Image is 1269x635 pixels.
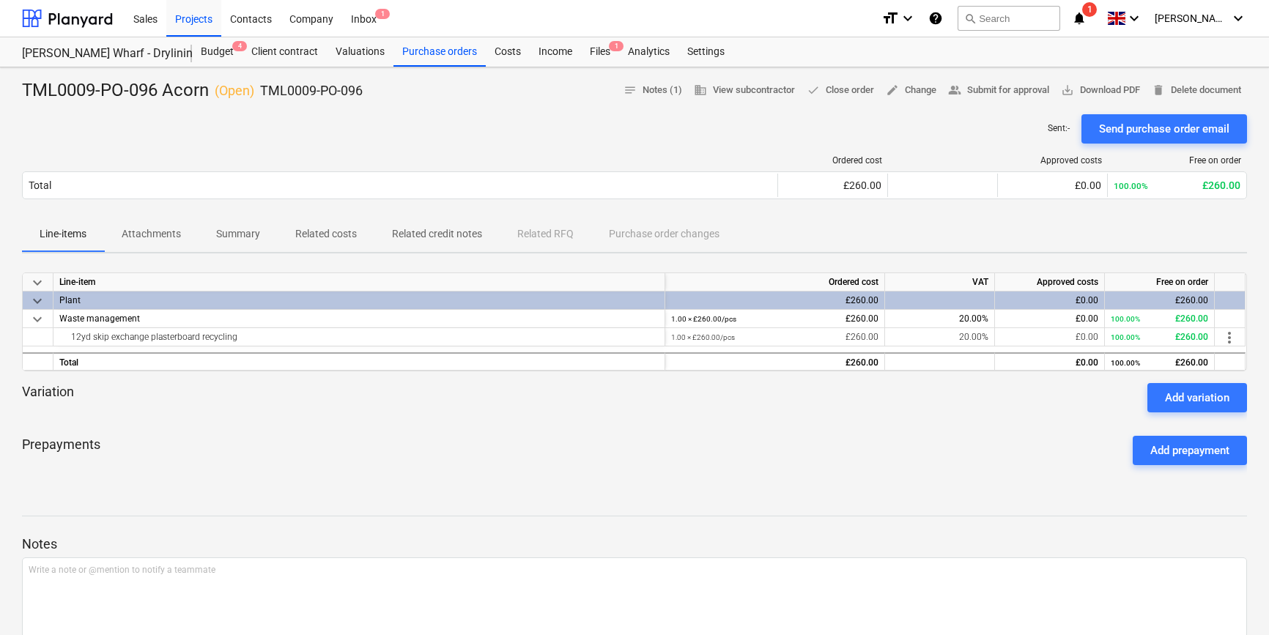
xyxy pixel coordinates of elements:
div: Ordered cost [784,155,882,166]
div: TML0009-PO-096 Acorn [22,79,363,103]
div: Plant [59,291,659,309]
span: delete [1152,83,1165,97]
div: Approved costs [995,273,1105,291]
button: Delete document [1146,79,1247,102]
div: Budget [192,37,243,67]
a: Costs [486,37,530,67]
small: 100.00% [1111,333,1140,341]
span: done [807,83,820,97]
button: Close order [801,79,880,102]
span: keyboard_arrow_down [29,292,46,310]
button: Download PDF [1055,79,1146,102]
span: notes [624,83,637,97]
button: Change [880,79,942,102]
p: Prepayments [22,436,100,465]
div: £0.00 [1001,310,1098,328]
span: 1 [375,9,390,19]
div: Settings [678,37,733,67]
i: Knowledge base [928,10,943,27]
button: Notes (1) [618,79,688,102]
div: Free on order [1105,273,1215,291]
button: Send purchase order email [1081,114,1247,144]
p: Notes [22,535,1247,553]
div: Total [53,352,665,371]
a: Valuations [327,37,393,67]
span: 4 [232,41,247,51]
span: Submit for approval [948,82,1049,99]
span: Notes (1) [624,82,682,99]
span: Delete document [1152,82,1241,99]
span: keyboard_arrow_down [29,274,46,291]
span: Download PDF [1061,82,1140,99]
span: save_alt [1061,83,1074,97]
div: Files [581,37,619,67]
div: £0.00 [1004,179,1101,191]
div: £260.00 [671,310,878,328]
span: Close order [807,82,874,99]
p: Line-items [40,226,86,242]
div: VAT [885,273,995,291]
small: 100.00% [1111,359,1140,367]
span: 1 [1082,2,1097,17]
div: 20.00% [885,310,995,328]
span: people_alt [948,83,961,97]
div: Free on order [1114,155,1241,166]
a: Analytics [619,37,678,67]
p: Variation [22,383,74,412]
button: Add variation [1147,383,1247,412]
span: more_vert [1221,329,1238,346]
div: £260.00 [671,328,878,346]
div: £260.00 [784,179,881,191]
button: Search [958,6,1060,31]
div: Send purchase order email [1099,119,1229,138]
a: Files1 [581,37,619,67]
a: Budget4 [192,37,243,67]
small: 100.00% [1114,181,1148,191]
div: £260.00 [1111,291,1208,310]
span: keyboard_arrow_down [29,311,46,328]
iframe: Chat Widget [1196,565,1269,635]
div: £260.00 [1111,328,1208,346]
p: Related credit notes [392,226,482,242]
p: TML0009-PO-096 [260,82,363,100]
button: Submit for approval [942,79,1055,102]
div: 20.00% [885,328,995,346]
div: Add prepayment [1150,441,1229,460]
a: Income [530,37,581,67]
p: Summary [216,226,260,242]
span: Change [886,82,936,99]
div: £260.00 [1111,354,1208,372]
div: Ordered cost [665,273,885,291]
div: £260.00 [1111,310,1208,328]
div: Approved costs [1004,155,1102,166]
div: £260.00 [671,354,878,372]
div: 12yd skip exchange plasterboard recycling [59,328,659,346]
div: £260.00 [671,291,878,310]
i: keyboard_arrow_down [1125,10,1143,27]
button: View subcontractor [688,79,801,102]
span: business [694,83,707,97]
span: Waste management [59,313,140,324]
div: [PERSON_NAME] Wharf - Drylining [22,46,174,62]
span: View subcontractor [694,82,795,99]
span: 1 [609,41,624,51]
div: £260.00 [1114,179,1240,191]
small: 1.00 × £260.00 / pcs [671,315,736,323]
div: £0.00 [1001,291,1098,310]
span: search [964,12,976,24]
p: Sent : - [1048,122,1070,135]
div: £0.00 [1001,354,1098,372]
div: Total [29,179,51,191]
a: Client contract [243,37,327,67]
i: notifications [1072,10,1087,27]
small: 100.00% [1111,315,1140,323]
a: Purchase orders [393,37,486,67]
div: £0.00 [1001,328,1098,346]
p: Attachments [122,226,181,242]
span: [PERSON_NAME] [1155,12,1228,24]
